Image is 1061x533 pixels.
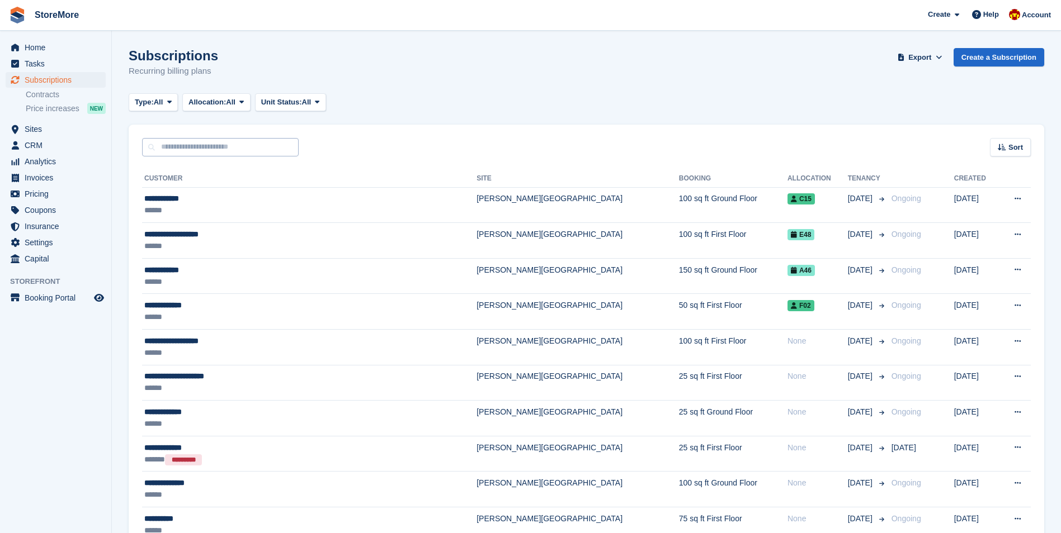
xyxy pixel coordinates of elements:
span: Export [908,52,931,63]
span: Account [1022,9,1051,21]
th: Booking [679,170,788,188]
a: menu [6,137,106,153]
span: Insurance [25,218,92,234]
td: 100 sq ft First Floor [679,223,788,259]
span: Ongoing [892,407,921,416]
th: Tenancy [848,170,887,188]
td: [PERSON_NAME][GEOGRAPHIC_DATA] [477,330,679,365]
img: stora-icon-8386f47178a22dfd0bd8f6a31ec36ba5ce8667c1dd55bd0f319d3a0aa187defe.svg [9,7,26,23]
a: Create a Subscription [954,48,1044,66]
img: Store More Team [1009,9,1020,20]
span: Allocation: [188,97,226,108]
button: Unit Status: All [255,93,326,112]
button: Allocation: All [182,93,251,112]
span: F02 [788,300,814,311]
span: [DATE] [848,406,875,418]
a: menu [6,186,106,202]
div: None [788,477,848,489]
div: None [788,442,848,454]
th: Customer [142,170,477,188]
span: Subscriptions [25,72,92,88]
span: CRM [25,137,92,153]
th: Site [477,170,679,188]
td: 100 sq ft Ground Floor [679,472,788,507]
p: Recurring billing plans [129,65,218,78]
span: Create [928,9,950,20]
span: All [154,97,163,108]
span: C15 [788,193,815,204]
span: Invoices [25,170,92,185]
td: [DATE] [954,258,998,294]
td: 25 sq ft First Floor [679,436,788,472]
span: Analytics [25,154,92,169]
td: 100 sq ft First Floor [679,330,788,365]
span: Home [25,40,92,55]
td: 150 sq ft Ground Floor [679,258,788,294]
span: Ongoing [892,301,921,310]
span: Pricing [25,186,92,202]
td: [DATE] [954,330,998,365]
a: StoreMore [30,6,83,24]
div: None [788,513,848,525]
td: [PERSON_NAME][GEOGRAPHIC_DATA] [477,258,679,294]
span: Coupons [25,202,92,218]
button: Export [895,48,945,66]
span: Ongoing [892,372,921,380]
span: [DATE] [848,264,875,276]
div: NEW [87,103,106,114]
td: 25 sq ft First Floor [679,365,788,401]
td: [PERSON_NAME][GEOGRAPHIC_DATA] [477,401,679,436]
td: 100 sq ft Ground Floor [679,187,788,223]
span: Ongoing [892,265,921,274]
span: Storefront [10,276,111,287]
span: [DATE] [848,335,875,347]
div: None [788,370,848,382]
td: [DATE] [954,223,998,259]
span: Price increases [26,103,79,114]
span: Ongoing [892,478,921,487]
td: [DATE] [954,365,998,401]
td: [PERSON_NAME][GEOGRAPHIC_DATA] [477,187,679,223]
span: All [302,97,312,108]
span: A46 [788,265,815,276]
a: Contracts [26,89,106,100]
span: Capital [25,251,92,266]
td: [DATE] [954,187,998,223]
span: [DATE] [848,442,875,454]
span: Type: [135,97,154,108]
a: menu [6,154,106,169]
a: Price increases NEW [26,102,106,115]
span: Booking Portal [25,290,92,306]
span: Settings [25,235,92,250]
span: Ongoing [892,336,921,345]
span: Unit Status: [261,97,302,108]
a: menu [6,290,106,306]
a: menu [6,72,106,88]
span: Ongoing [892,514,921,523]
a: menu [6,202,106,218]
a: menu [6,170,106,185]
span: [DATE] [848,193,875,204]
span: [DATE] [848,477,875,489]
th: Allocation [788,170,848,188]
button: Type: All [129,93,178,112]
td: 50 sq ft First Floor [679,294,788,330]
a: menu [6,251,106,266]
td: [DATE] [954,294,998,330]
span: [DATE] [848,370,875,382]
div: None [788,406,848,418]
a: menu [6,40,106,55]
span: [DATE] [848,299,875,311]
h1: Subscriptions [129,48,218,63]
td: [DATE] [954,436,998,472]
td: [PERSON_NAME][GEOGRAPHIC_DATA] [477,436,679,472]
span: Ongoing [892,194,921,203]
td: [PERSON_NAME][GEOGRAPHIC_DATA] [477,365,679,401]
td: 25 sq ft Ground Floor [679,401,788,436]
span: [DATE] [892,443,916,452]
td: [DATE] [954,472,998,507]
td: [PERSON_NAME][GEOGRAPHIC_DATA] [477,223,679,259]
span: E48 [788,229,814,240]
td: [PERSON_NAME][GEOGRAPHIC_DATA] [477,472,679,507]
span: Help [983,9,999,20]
